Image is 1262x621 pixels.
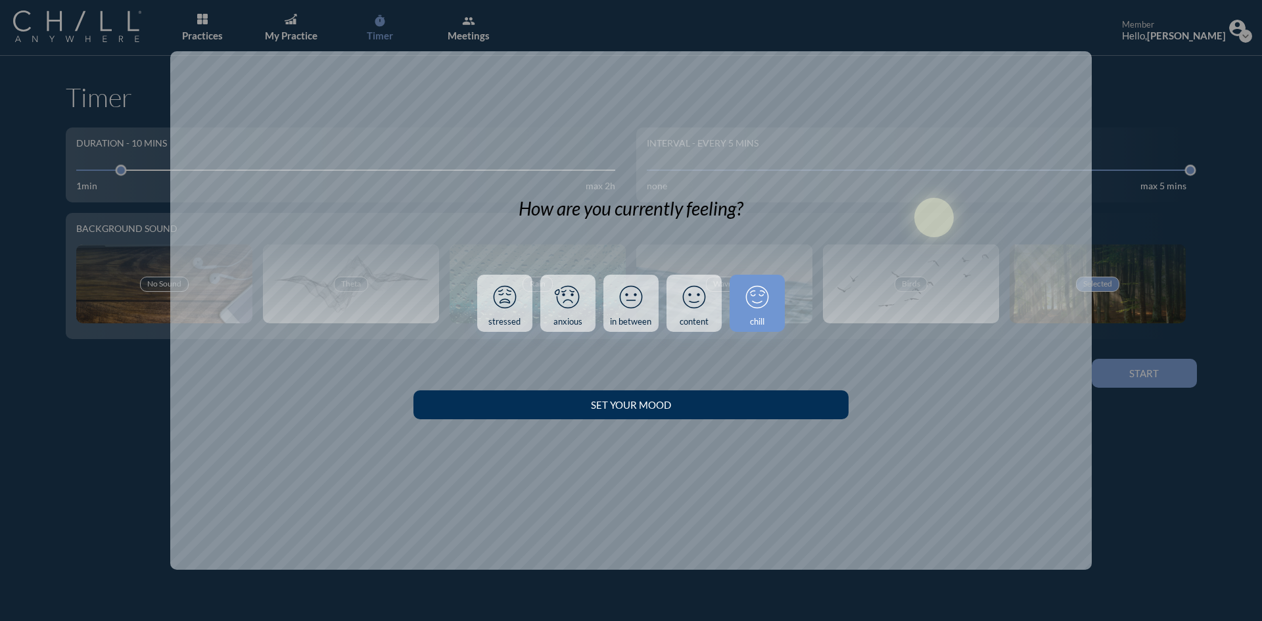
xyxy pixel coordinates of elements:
a: chill [730,275,785,333]
div: Set your Mood [436,399,825,411]
a: stressed [477,275,532,333]
div: stressed [488,317,521,327]
div: content [680,317,709,327]
a: content [666,275,722,333]
div: in between [610,317,651,327]
div: chill [750,317,764,327]
div: How are you currently feeling? [519,198,743,220]
a: anxious [540,275,596,333]
a: in between [603,275,659,333]
div: anxious [553,317,582,327]
button: Set your Mood [413,390,848,419]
